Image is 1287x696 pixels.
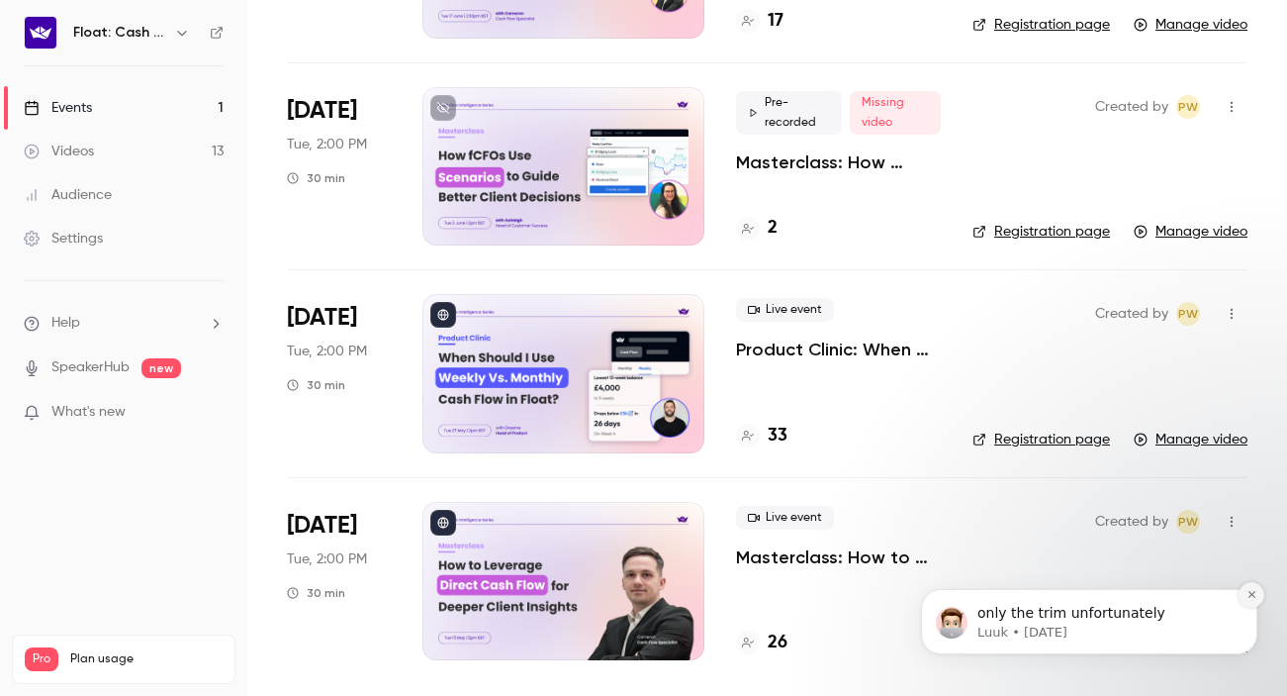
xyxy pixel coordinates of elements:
div: Audience [24,185,112,205]
div: Jun 3 Tue, 2:00 PM (Europe/London) [287,87,391,246]
a: Manage video [1134,15,1247,35]
span: Pre-recorded [736,91,842,135]
span: [DATE] [287,510,357,542]
a: 2 [736,215,778,242]
h6: Float: Cash Flow Intelligence Series [73,23,166,43]
span: What's new [51,402,126,423]
div: Events [24,98,92,118]
span: Tue, 2:00 PM [287,549,367,569]
a: Manage video [1134,430,1247,449]
span: [DATE] [287,302,357,334]
a: Masterclass: How to Leverage Direct Cash Flow for Deeper Client Insights [736,546,941,569]
span: PW [1178,95,1198,119]
h4: 33 [768,423,787,449]
a: 33 [736,423,787,449]
h4: 17 [768,8,783,35]
a: Product Clinic: When Should I Use Weekly vs. Monthly Cash Flow in Float? [736,338,941,361]
img: Profile image for Luuk [45,143,76,174]
span: Pro [25,647,58,671]
span: Created by [1095,95,1168,119]
div: message notification from Luuk, 5d ago. only the trim unfortunately [30,125,366,190]
span: Polly Wong [1176,95,1200,119]
span: Missing video [850,91,941,135]
button: Dismiss notification [347,118,373,144]
p: Message from Luuk, sent 5d ago [86,159,341,177]
div: 30 min [287,170,345,186]
span: new [141,358,181,378]
span: PW [1178,302,1198,326]
span: Live event [736,506,834,530]
a: Manage video [1134,222,1247,242]
div: Settings [24,229,103,249]
div: 30 min [287,377,345,393]
span: Tue, 2:00 PM [287,342,367,361]
span: Plan usage [70,651,223,667]
div: May 13 Tue, 2:00 PM (Europe/London) [287,502,391,660]
a: Registration page [972,430,1110,449]
span: Help [51,313,80,334]
span: Created by [1095,302,1168,326]
a: Registration page [972,15,1110,35]
div: 30 min [287,585,345,601]
a: 26 [736,630,787,656]
span: Tue, 2:00 PM [287,135,367,154]
iframe: Intercom notifications message [891,464,1287,686]
a: SpeakerHub [51,357,130,378]
a: 17 [736,8,783,35]
li: help-dropdown-opener [24,313,224,334]
img: Float: Cash Flow Intelligence Series [25,17,56,49]
h4: 2 [768,215,778,242]
div: Videos [24,142,94,161]
a: Registration page [972,222,1110,242]
iframe: Noticeable Trigger [200,404,224,422]
a: Masterclass: How fCFOs Use Scenario Planning to Guide Better Client Decisions [736,150,941,174]
span: [DATE] [287,95,357,127]
span: Polly Wong [1176,302,1200,326]
p: only the trim unfortunately [86,140,341,159]
h4: 26 [768,630,787,656]
span: Live event [736,298,834,322]
div: May 27 Tue, 2:00 PM (Europe/London) [287,294,391,452]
